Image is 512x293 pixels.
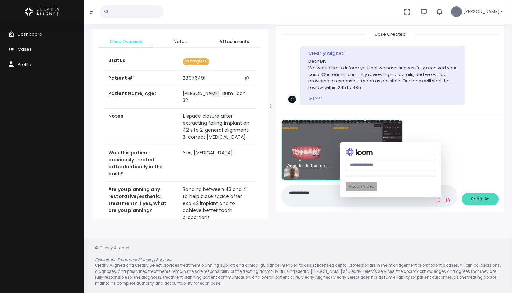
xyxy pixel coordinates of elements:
span: Case Created [366,29,414,39]
th: Status [104,53,179,70]
th: Patient # [104,70,179,86]
th: Patient Name, Age: [104,86,179,109]
img: aae959962e5647449db0e8657895e14e-8593417f36ee083b.gif [282,120,402,180]
span: Send [471,196,482,202]
span: In Progress [183,58,209,65]
th: Was this patient previously treated orthodontically in the past? [104,145,179,181]
em: Disclaimer: Treatment Planning Services [95,257,172,262]
a: Add Loom Video [433,197,441,203]
span: Remove [287,170,300,174]
span: Notes [159,38,202,45]
button: Send [462,193,499,205]
p: Dear Dr. We would like to inform you that we have successfully received your case. Our team is cu... [308,58,457,91]
span: Case Overview [104,38,148,45]
div: Clearly Aligned [308,50,457,57]
span: Cases [18,46,32,52]
span: L [451,6,462,17]
th: Notes [104,108,179,145]
td: 1. space closure after extracting failing implant on 42 site 2. general alignment 3. correct [MED... [179,108,256,145]
span: Attachments [212,38,256,45]
td: 28976491 [179,71,256,86]
div: scrollable content [281,31,499,108]
td: [PERSON_NAME], Bum Joon, 32 [179,86,256,109]
span: [PERSON_NAME] [463,8,500,15]
span: Profile [18,61,31,68]
p: Orthodontic Treatment Plan Review for Bum [PERSON_NAME] [287,164,334,168]
div: © Clearly Aligned Clearly Aligned and Clearly Select provides treatment planning support and clin... [88,245,508,287]
td: Bonding between 43 and 41 to help close space after exo 42 implant and to achieve better tooth pr... [179,181,256,225]
a: Add Files [444,194,452,206]
td: Yes, [MEDICAL_DATA] [179,145,256,181]
th: Are you planning any restorative/esthetic treatment? If yes, what are you planning? [104,181,179,225]
small: [DATE] [308,96,323,100]
img: Logo Horizontal [25,5,60,19]
span: Dashboard [18,31,42,37]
